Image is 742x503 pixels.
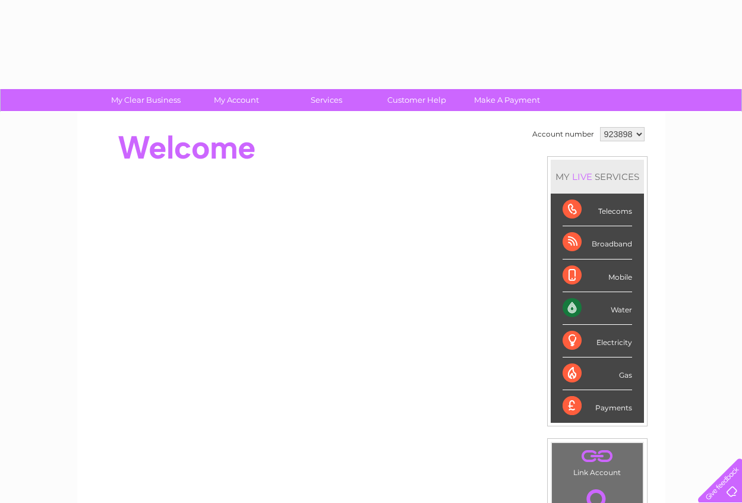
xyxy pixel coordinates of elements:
[529,124,597,144] td: Account number
[563,260,632,292] div: Mobile
[563,358,632,390] div: Gas
[563,390,632,422] div: Payments
[97,89,195,111] a: My Clear Business
[551,442,643,480] td: Link Account
[551,160,644,194] div: MY SERVICES
[458,89,556,111] a: Make A Payment
[563,292,632,325] div: Water
[555,446,640,467] a: .
[570,171,595,182] div: LIVE
[563,226,632,259] div: Broadband
[368,89,466,111] a: Customer Help
[277,89,375,111] a: Services
[563,325,632,358] div: Electricity
[563,194,632,226] div: Telecoms
[187,89,285,111] a: My Account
